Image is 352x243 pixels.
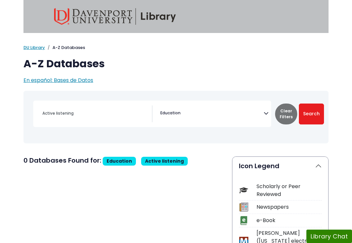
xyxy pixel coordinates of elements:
[23,156,101,165] span: 0 Databases Found for:
[257,183,322,198] div: Scholarly or Peer Reviewed
[160,110,181,116] span: Education
[23,76,93,84] a: En español: Bases de Datos
[54,8,176,25] img: Davenport University Library
[103,157,136,166] span: Education
[23,44,45,51] a: DU Library
[306,230,352,243] button: Library Chat
[257,217,322,224] div: e-Book
[239,186,248,195] img: Icon Scholarly or Peer Reviewed
[275,104,297,124] button: Clear Filters
[23,91,329,143] nav: Search filters
[158,110,181,116] li: Education
[239,216,248,225] img: Icon e-Book
[23,44,329,51] nav: breadcrumb
[232,157,328,175] button: Icon Legend
[23,57,329,70] h1: A-Z Databases
[257,203,322,211] div: Newspapers
[145,158,184,164] span: Active listening
[182,111,185,117] textarea: Search
[299,104,324,124] button: Submit for Search Results
[45,44,85,51] li: A-Z Databases
[239,202,248,211] img: Icon Newspapers
[38,109,152,118] input: Search database by title or keyword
